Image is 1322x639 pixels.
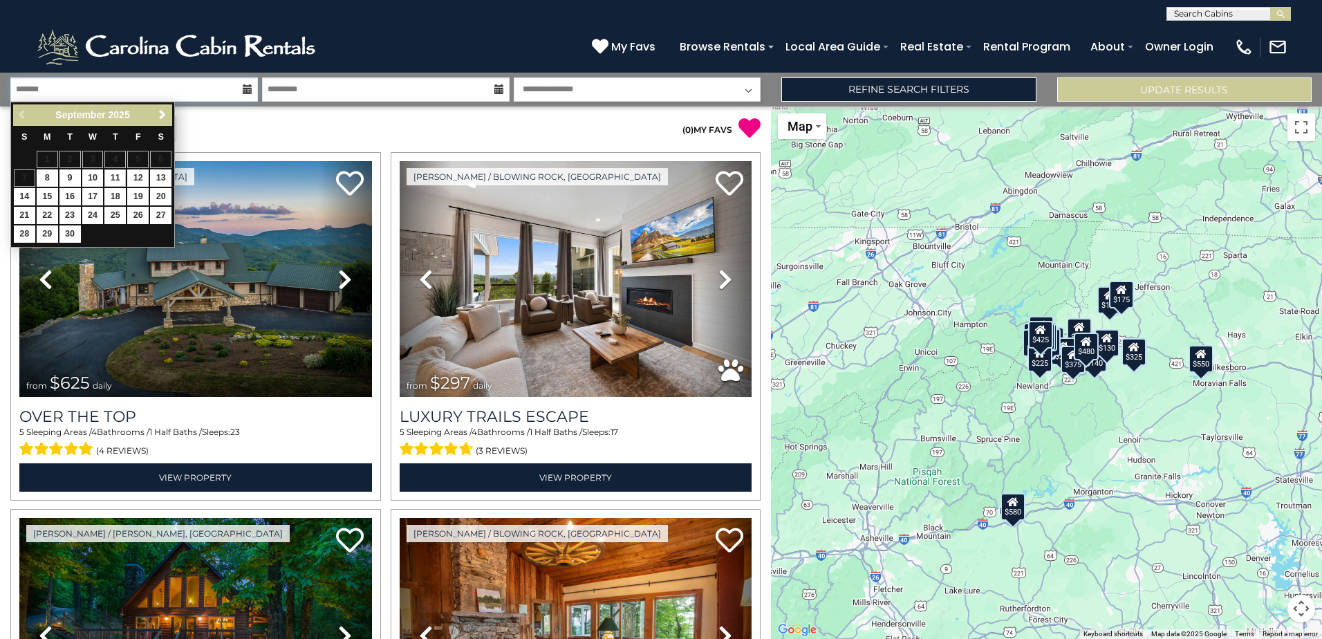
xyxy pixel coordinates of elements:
[407,525,668,542] a: [PERSON_NAME] / Blowing Rock, [GEOGRAPHIC_DATA]
[1263,630,1318,638] a: Report a map error
[611,427,618,437] span: 17
[1023,329,1048,357] div: $230
[400,407,752,426] a: Luxury Trails Escape
[1028,321,1053,349] div: $425
[1151,630,1227,638] span: Map data ©2025 Google
[19,426,372,459] div: Sleeping Areas / Bathrooms / Sleeps:
[976,35,1077,59] a: Rental Program
[1287,595,1315,622] button: Map camera controls
[400,161,752,397] img: thumbnail_168695581.jpeg
[1032,324,1056,351] div: $165
[1030,323,1054,351] div: $535
[26,525,290,542] a: [PERSON_NAME] / [PERSON_NAME], [GEOGRAPHIC_DATA]
[1121,338,1146,366] div: $325
[26,380,47,391] span: from
[788,119,812,133] span: Map
[127,169,149,187] a: 12
[59,207,81,224] a: 23
[153,106,171,124] a: Next
[82,169,104,187] a: 10
[113,132,118,142] span: Thursday
[781,77,1036,102] a: Refine Search Filters
[1083,35,1132,59] a: About
[400,426,752,459] div: Sleeping Areas / Bathrooms / Sleeps:
[37,169,58,187] a: 8
[1000,493,1025,521] div: $580
[1235,630,1254,638] a: Terms (opens in new tab)
[778,113,826,139] button: Change map style
[716,169,743,199] a: Add to favorites
[1083,629,1143,639] button: Keyboard shortcuts
[14,207,35,224] a: 21
[37,188,58,205] a: 15
[44,132,51,142] span: Monday
[136,132,141,142] span: Friday
[93,380,112,391] span: daily
[1057,77,1312,102] button: Update Results
[893,35,970,59] a: Real Estate
[407,168,668,185] a: [PERSON_NAME] / Blowing Rock, [GEOGRAPHIC_DATA]
[430,373,470,393] span: $297
[150,169,171,187] a: 13
[19,427,24,437] span: 5
[1082,344,1107,372] div: $140
[407,380,427,391] span: from
[611,38,655,55] span: My Favs
[530,427,582,437] span: 1 Half Baths /
[1060,346,1085,373] div: $375
[400,463,752,492] a: View Property
[150,188,171,205] a: 20
[127,188,149,205] a: 19
[1095,329,1119,357] div: $130
[400,427,404,437] span: 5
[779,35,887,59] a: Local Area Guide
[91,427,97,437] span: 4
[104,188,126,205] a: 18
[685,124,691,135] span: 0
[19,161,372,397] img: thumbnail_167153549.jpeg
[1287,113,1315,141] button: Toggle fullscreen view
[1067,318,1092,346] div: $349
[336,169,364,199] a: Add to favorites
[109,109,130,120] span: 2025
[1097,286,1121,314] div: $175
[472,427,477,437] span: 4
[59,169,81,187] a: 9
[716,526,743,556] a: Add to favorites
[55,109,105,120] span: September
[19,463,372,492] a: View Property
[19,407,372,426] a: Over The Top
[150,207,171,224] a: 27
[1036,328,1061,356] div: $215
[157,109,168,120] span: Next
[1073,333,1098,360] div: $480
[89,132,97,142] span: Wednesday
[50,373,90,393] span: $625
[35,26,322,68] img: White-1-2.png
[82,207,104,224] a: 24
[774,621,820,639] img: Google
[14,225,35,243] a: 28
[1268,37,1287,57] img: mail-regular-white.png
[67,132,73,142] span: Tuesday
[1121,338,1146,366] div: $297
[127,207,149,224] a: 26
[673,35,772,59] a: Browse Rentals
[1050,337,1075,365] div: $230
[59,188,81,205] a: 16
[592,38,659,56] a: My Favs
[149,427,202,437] span: 1 Half Baths /
[14,188,35,205] a: 14
[230,427,240,437] span: 23
[682,124,732,135] a: (0)MY FAVS
[104,207,126,224] a: 25
[682,124,693,135] span: ( )
[1029,316,1054,344] div: $125
[774,621,820,639] a: Open this area in Google Maps (opens a new window)
[473,380,492,391] span: daily
[1138,35,1220,59] a: Owner Login
[82,188,104,205] a: 17
[59,225,81,243] a: 30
